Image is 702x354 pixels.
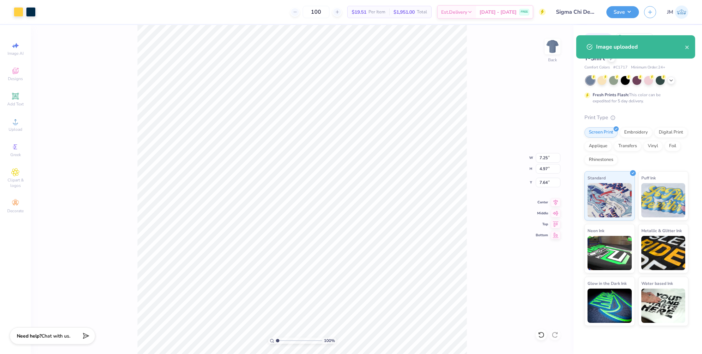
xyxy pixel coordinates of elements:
span: Add Text [7,101,24,107]
span: Bottom [536,233,548,238]
span: FREE [521,10,528,14]
span: # C1717 [613,65,628,71]
img: Back [546,40,559,53]
span: Middle [536,211,548,216]
img: Metallic & Glitter Ink [641,236,686,270]
div: Foil [665,141,681,151]
div: Image uploaded [596,43,685,51]
div: Rhinestones [584,155,618,165]
img: Neon Ink [588,236,632,270]
span: Decorate [7,208,24,214]
strong: Need help? [17,333,41,339]
span: Minimum Order: 24 + [631,65,665,71]
input: Untitled Design [551,5,601,19]
div: This color can be expedited for 5 day delivery. [593,92,677,104]
strong: Fresh Prints Flash: [593,92,629,98]
span: Total [417,9,427,16]
span: Puff Ink [641,174,656,181]
span: Clipart & logos [3,177,27,188]
span: Per Item [368,9,385,16]
span: Image AI [8,51,24,56]
span: Top [536,222,548,227]
input: – – [303,6,329,18]
span: Greek [10,152,21,157]
span: Metallic & Glitter Ink [641,227,682,234]
div: Digital Print [654,127,688,138]
span: [DATE] - [DATE] [480,9,517,16]
span: Center [536,200,548,205]
div: Embroidery [620,127,652,138]
img: Glow in the Dark Ink [588,289,632,323]
div: Transfers [614,141,641,151]
img: Puff Ink [641,183,686,217]
div: Screen Print [584,127,618,138]
span: Designs [8,76,23,81]
span: Est. Delivery [441,9,467,16]
span: Upload [9,127,22,132]
div: Applique [584,141,612,151]
span: $1,951.00 [394,9,415,16]
div: Back [548,57,557,63]
div: Vinyl [643,141,663,151]
span: Standard [588,174,606,181]
span: $19.51 [352,9,366,16]
span: Neon Ink [588,227,604,234]
span: Glow in the Dark Ink [588,280,627,287]
span: 100 % [324,338,335,344]
button: close [685,43,690,51]
div: Print Type [584,114,688,122]
img: Water based Ink [641,289,686,323]
img: Standard [588,183,632,217]
span: Chat with us. [41,333,70,339]
span: Comfort Colors [584,65,610,71]
span: Water based Ink [641,280,673,287]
